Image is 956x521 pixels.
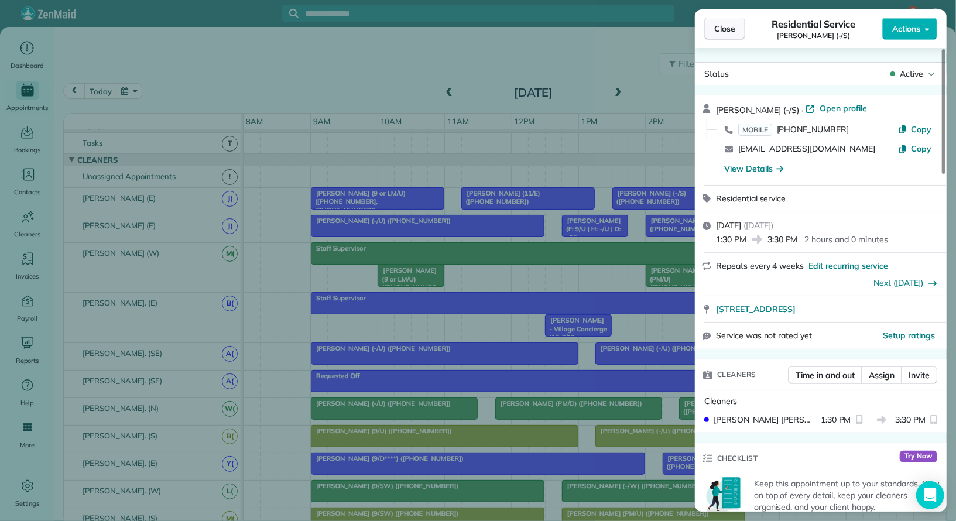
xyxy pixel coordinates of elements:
span: Close [714,23,735,35]
span: Assign [869,369,895,381]
a: [STREET_ADDRESS] [716,303,940,315]
span: [STREET_ADDRESS] [716,303,796,315]
span: Active [900,68,923,80]
a: MOBILE[PHONE_NUMBER] [738,124,849,135]
a: Open profile [806,102,867,114]
span: Service was not rated yet [716,330,812,342]
span: Repeats every 4 weeks [716,260,804,271]
span: Residential service [716,193,786,204]
span: Time in and out [796,369,855,381]
span: Cleaners [704,396,738,406]
span: Open profile [820,102,867,114]
button: Next ([DATE]) [874,277,938,289]
span: Copy [911,143,931,154]
span: Edit recurring service [808,260,888,272]
div: Open Intercom Messenger [916,481,944,509]
button: Setup ratings [883,330,936,341]
a: Next ([DATE]) [874,277,924,288]
span: ( [DATE] ) [743,220,773,231]
span: [PERSON_NAME] (-/S) [716,105,799,115]
span: 1:30 PM [821,414,851,426]
button: Assign [861,366,902,384]
span: 3:30 PM [896,414,926,426]
p: Keep this appointment up to your standards. Stay on top of every detail, keep your cleaners organ... [754,478,940,513]
span: [PERSON_NAME] [PERSON_NAME] (E) [714,414,816,426]
a: [EMAIL_ADDRESS][DOMAIN_NAME] [738,143,875,154]
button: Copy [898,143,931,155]
span: · [799,105,806,115]
button: Copy [898,124,931,135]
span: [PERSON_NAME] (-/S) [777,31,850,40]
span: Actions [892,23,920,35]
span: Copy [911,124,931,135]
button: View Details [724,163,783,174]
span: Try Now [900,451,937,462]
span: MOBILE [738,124,772,136]
span: Cleaners [717,369,756,381]
span: [DATE] [716,220,741,231]
button: Time in and out [788,366,862,384]
button: Invite [901,366,937,384]
span: Status [704,68,729,79]
span: 3:30 PM [767,234,798,245]
span: [PHONE_NUMBER] [777,124,849,135]
span: Residential Service [772,17,855,31]
button: Close [704,18,745,40]
span: Checklist [717,453,758,464]
span: Invite [909,369,930,381]
p: 2 hours and 0 minutes [804,234,888,245]
span: 1:30 PM [716,234,746,245]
